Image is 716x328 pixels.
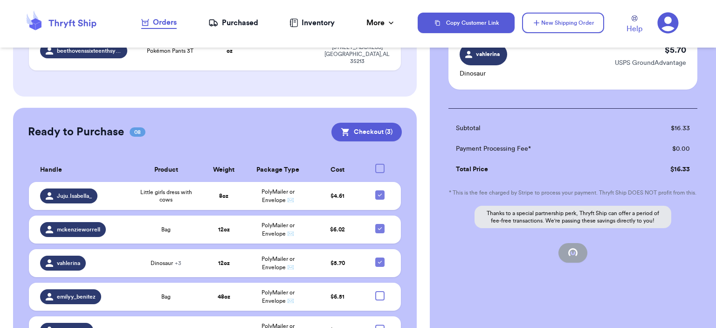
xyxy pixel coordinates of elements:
[665,43,686,56] p: $ 5.70
[626,23,642,35] span: Help
[57,192,92,200] span: Juju.Isabella_
[289,17,335,28] a: Inventory
[130,127,145,137] span: 08
[262,290,295,304] span: PolyMailer or Envelope ✉️
[330,260,345,266] span: $ 5.70
[330,193,344,199] span: $ 4.61
[418,13,515,33] button: Copy Customer Link
[161,293,171,300] span: Bag
[626,15,642,35] a: Help
[40,165,62,175] span: Handle
[448,159,628,180] td: Total Price
[208,17,258,28] a: Purchased
[628,159,697,180] td: $ 16.33
[330,227,345,232] span: $ 6.02
[130,158,202,182] th: Product
[218,260,230,266] strong: 12 oz
[218,227,230,232] strong: 12 oz
[136,188,197,203] span: Little girls dress with cows
[330,294,344,300] span: $ 6.51
[218,294,230,300] strong: 48 oz
[246,158,311,182] th: Package Type
[615,58,686,68] p: USPS GroundAdvantage
[262,223,295,237] span: PolyMailer or Envelope ✉️
[141,17,177,28] div: Orders
[28,125,124,140] h2: Ready to Purchase
[324,44,390,65] div: [STREET_ADDRESS] [GEOGRAPHIC_DATA] , AL 35213
[331,123,402,141] button: Checkout (3)
[448,139,628,159] td: Payment Processing Fee*
[57,259,80,267] span: vahlerina
[147,47,193,55] span: Pokémon Pants 3T
[474,50,501,58] span: vahlerina
[366,17,396,28] div: More
[628,118,697,139] td: $ 16.33
[161,226,171,233] span: Bag
[262,189,295,203] span: PolyMailer or Envelope ✉️
[262,256,295,270] span: PolyMailer or Envelope ✉️
[57,47,122,55] span: beethovenssixteenthsymphony
[448,118,628,139] td: Subtotal
[475,206,671,228] p: Thanks to a special partnership perk, Thryft Ship can offer a period of fee-free transactions. We...
[57,293,96,300] span: emilyy_benitez
[141,17,177,29] a: Orders
[219,193,228,199] strong: 8 oz
[202,158,246,182] th: Weight
[522,13,604,33] button: New Shipping Order
[151,259,181,267] span: Dinosaur
[310,158,365,182] th: Cost
[628,139,697,159] td: $ 0.00
[227,48,233,54] strong: oz
[57,226,100,233] span: mckenzieworrell
[460,69,507,78] p: Dinosaur
[175,260,181,266] span: + 3
[448,189,697,196] p: * This is the fee charged by Stripe to process your payment. Thryft Ship DOES NOT profit from this.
